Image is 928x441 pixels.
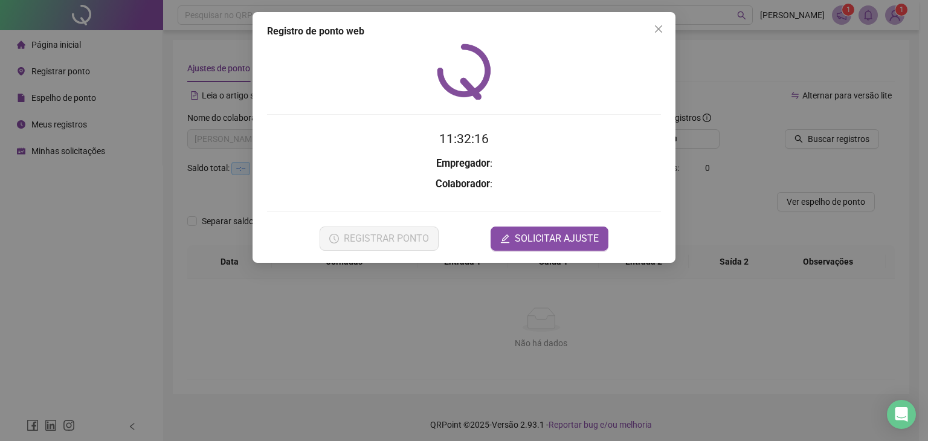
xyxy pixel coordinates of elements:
[436,178,490,190] strong: Colaborador
[267,176,661,192] h3: :
[654,24,663,34] span: close
[267,24,661,39] div: Registro de ponto web
[437,43,491,100] img: QRPoint
[267,156,661,172] h3: :
[439,132,489,146] time: 11:32:16
[491,227,608,251] button: editSOLICITAR AJUSTE
[887,400,916,429] div: Open Intercom Messenger
[500,234,510,243] span: edit
[515,231,599,246] span: SOLICITAR AJUSTE
[649,19,668,39] button: Close
[320,227,439,251] button: REGISTRAR PONTO
[436,158,490,169] strong: Empregador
